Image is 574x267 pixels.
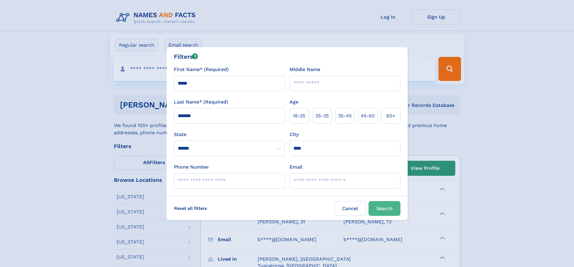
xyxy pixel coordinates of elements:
label: Reset all filters [170,201,211,216]
label: Last Name* (Required) [174,98,228,106]
label: Middle Name [290,66,320,73]
label: State [174,131,285,138]
span: 25‑35 [315,112,329,120]
label: Cancel [334,201,366,216]
span: 45‑60 [361,112,375,120]
label: Age [290,98,298,106]
label: First Name* (Required) [174,66,229,73]
label: Email [290,163,303,171]
span: 35‑45 [338,112,352,120]
label: Phone Number [174,163,209,171]
button: Search [369,201,400,216]
label: City [290,131,299,138]
span: 18‑25 [293,112,305,120]
span: 60+ [386,112,395,120]
div: Filters [174,52,198,61]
